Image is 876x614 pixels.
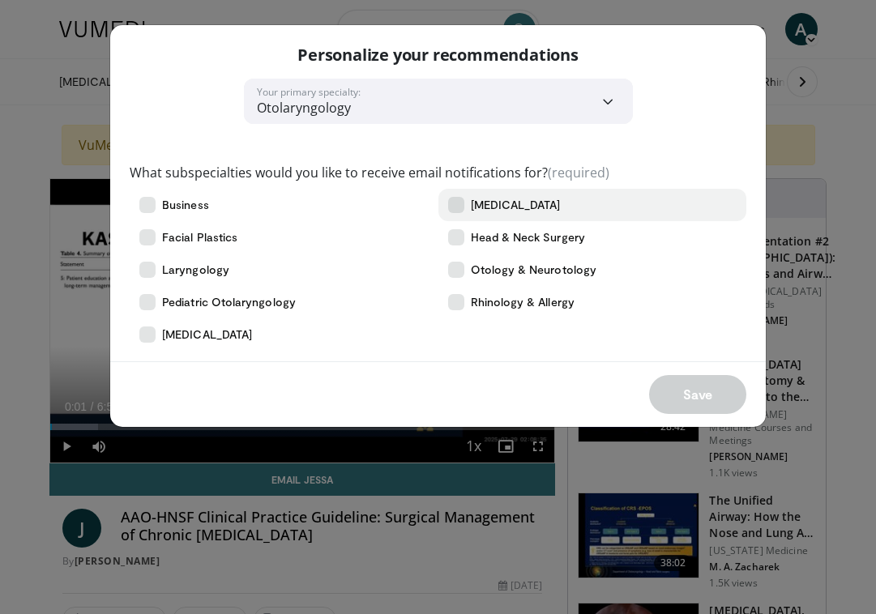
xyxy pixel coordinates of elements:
[162,262,229,278] span: Laryngology
[471,262,596,278] span: Otology & Neurotology
[297,45,579,66] p: Personalize your recommendations
[471,197,561,213] span: [MEDICAL_DATA]
[130,163,609,182] label: What subspecialties would you like to receive email notifications for?
[471,294,575,310] span: Rhinology & Allergy
[162,326,252,343] span: [MEDICAL_DATA]
[162,294,296,310] span: Pediatric Otolaryngology
[471,229,585,245] span: Head & Neck Surgery
[162,229,237,245] span: Facial Plastics
[548,164,609,181] span: (required)
[162,197,209,213] span: Business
